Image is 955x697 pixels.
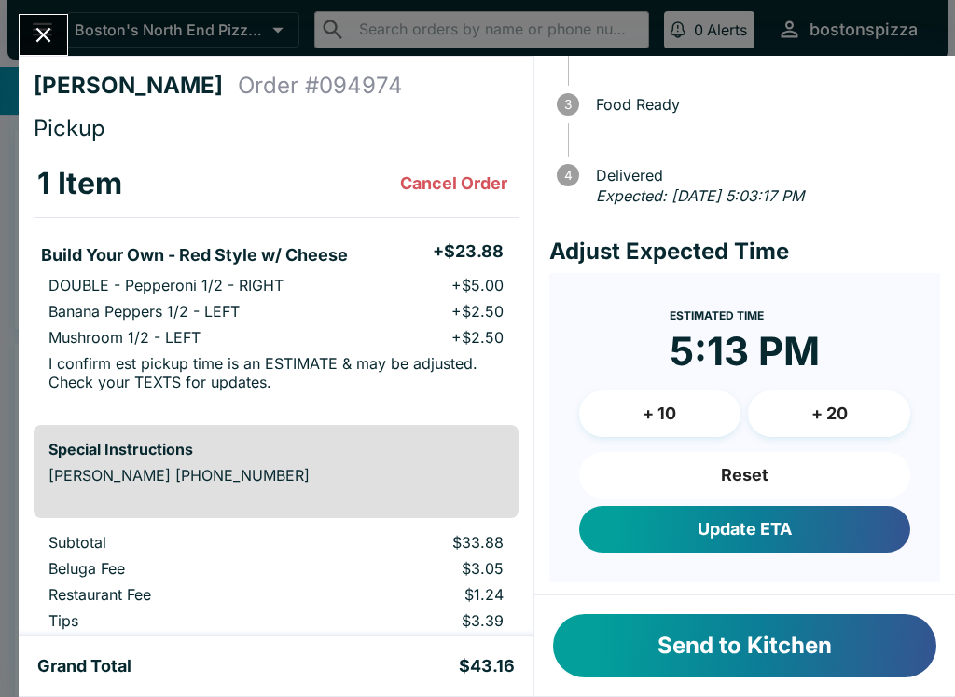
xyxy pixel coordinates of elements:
time: 5:13 PM [670,327,820,376]
em: Expected: [DATE] 5:03:17 PM [596,186,804,205]
h5: Grand Total [37,655,131,677]
span: Pickup [34,115,105,142]
text: 3 [564,97,572,112]
button: Close [20,15,67,55]
p: Mushroom 1/2 - LEFT [48,328,201,347]
p: Banana Peppers 1/2 - LEFT [48,302,240,321]
table: orders table [34,533,519,663]
h4: Order # 094974 [238,72,403,100]
p: Subtotal [48,533,290,552]
text: 4 [563,168,572,183]
button: + 20 [748,390,910,437]
p: [PERSON_NAME] [PHONE_NUMBER] [48,466,504,485]
h5: + $23.88 [433,240,504,263]
span: Food Ready [587,96,940,113]
p: DOUBLE - Pepperoni 1/2 - RIGHT [48,276,284,294]
button: Reset [579,452,910,499]
p: $3.39 [320,611,503,630]
h3: 1 Item [37,165,122,202]
table: orders table [34,150,519,410]
h4: [PERSON_NAME] [34,72,238,100]
p: + $2.50 [451,328,504,347]
h5: Build Your Own - Red Style w/ Cheese [41,244,348,266]
p: Tips [48,611,290,630]
p: + $2.50 [451,302,504,321]
button: + 10 [579,390,741,437]
h4: Adjust Expected Time [549,238,940,266]
p: $3.05 [320,559,503,578]
p: Beluga Fee [48,559,290,578]
span: Delivered [587,167,940,184]
p: + $5.00 [451,276,504,294]
p: Restaurant Fee [48,585,290,604]
p: $1.24 [320,585,503,604]
p: I confirm est pickup time is an ESTIMATE & may be adjusted. Check your TEXTS for updates. [48,354,504,391]
button: Update ETA [579,506,910,553]
button: Send to Kitchen [553,614,936,677]
h6: Special Instructions [48,440,504,458]
button: Cancel Order [393,165,515,202]
h5: $43.16 [459,655,515,677]
span: Estimated Time [670,308,764,322]
p: $33.88 [320,533,503,552]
